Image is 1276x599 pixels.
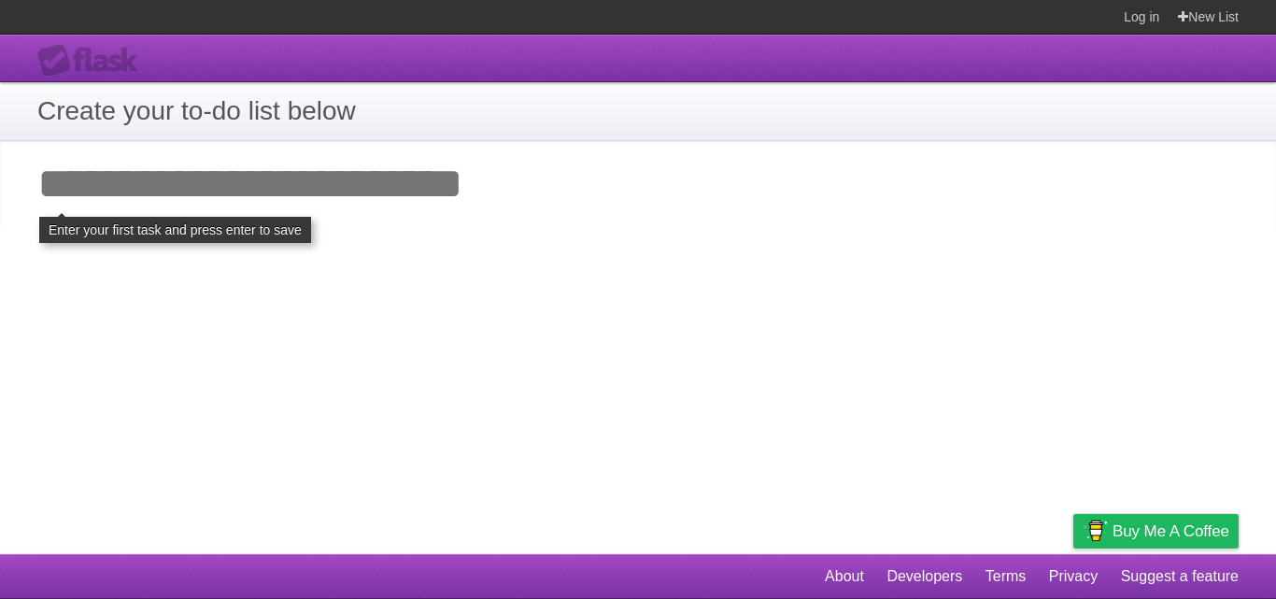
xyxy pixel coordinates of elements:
[1073,514,1239,549] a: Buy me a coffee
[825,559,864,594] a: About
[37,92,1239,131] h1: Create your to-do list below
[1083,515,1108,547] img: Buy me a coffee
[1113,515,1229,548] span: Buy me a coffee
[886,559,962,594] a: Developers
[985,559,1027,594] a: Terms
[1121,559,1239,594] a: Suggest a feature
[37,44,149,78] div: Flask
[1049,559,1098,594] a: Privacy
